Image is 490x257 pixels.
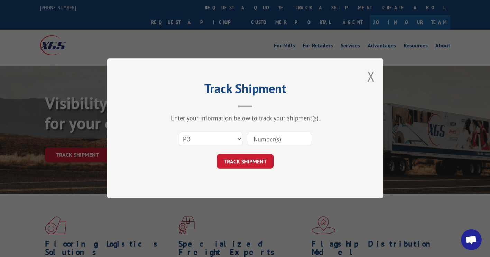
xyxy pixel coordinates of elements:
button: Close modal [367,67,375,85]
div: Enter your information below to track your shipment(s). [141,114,349,122]
button: TRACK SHIPMENT [217,154,274,169]
h2: Track Shipment [141,84,349,97]
input: Number(s) [248,132,311,146]
div: Open chat [461,229,482,250]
